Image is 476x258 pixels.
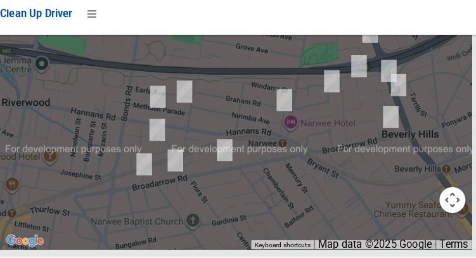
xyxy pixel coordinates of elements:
[11,234,53,250] img: Google
[11,234,53,250] a: Click to see this area on Google Maps
[384,74,409,106] div: 377 King Georges Road, BEVERLY HILLS NSW 2209<br>Status : AssignedToRoute<br><a href="/driver/boo...
[148,118,174,150] div: 11 Fullerton Crescent, RIVERWOOD NSW 2210<br>Status : AssignedToRoute<br><a href="/driver/booking...
[149,86,174,117] div: 28 Methuen Parade, RIVERWOOD NSW 2210<br>Status : AssignedToRoute<br><a href="/driver/booking/481...
[437,240,465,252] a: Terms (opens in new tab)
[375,60,400,92] div: 22 Zuttion Avenue, BEVERLY HILLS NSW 2209<br>Status : AssignedToRoute<br><a href="/driver/booking...
[214,138,240,169] div: 2A Elston Avenue, NARWEE NSW 2209<br>Status : AssignedToRoute<br><a href="/driver/booking/481678/...
[136,152,161,183] div: 137B-141 Broadarrow Road, RIVERWOOD NSW 2210<br>Status : AssignedToRoute<br><a href="/driver/book...
[8,14,79,26] span: Clean Up Driver
[175,81,200,112] div: 5 Methuen Parade, RIVERWOOD NSW 2210<br>Status : AssignedToRoute<br><a href="/driver/booking/4805...
[166,148,191,179] div: 115 Broadarrow Road, NARWEE NSW 2209<br>Status : AssignedToRoute<br><a href="/driver/booking/4811...
[345,56,371,87] div: 9 Midlothian Avenue, BEVERLY HILLS NSW 2209<br>Status : AssignedToRoute<br><a href="/driver/booki...
[319,70,344,102] div: 17 Parry Avenue, NARWEE NSW 2209<br>Status : AssignedToRoute<br><a href="/driver/booking/479288/c...
[256,242,311,251] button: Keyboard shortcuts
[437,190,462,215] button: Map camera controls
[376,105,402,137] div: 5 Mayfair Crescent, BEVERLY HILLS NSW 2209<br>Status : AssignedToRoute<br><a href="/driver/bookin...
[8,11,79,30] a: Clean Up Driver
[318,240,429,252] span: Map data ©2025 Google
[273,89,298,120] div: 2 Graham Road, NARWEE NSW 2209<br>Status : AssignedToRoute<br><a href="/driver/booking/481691/com...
